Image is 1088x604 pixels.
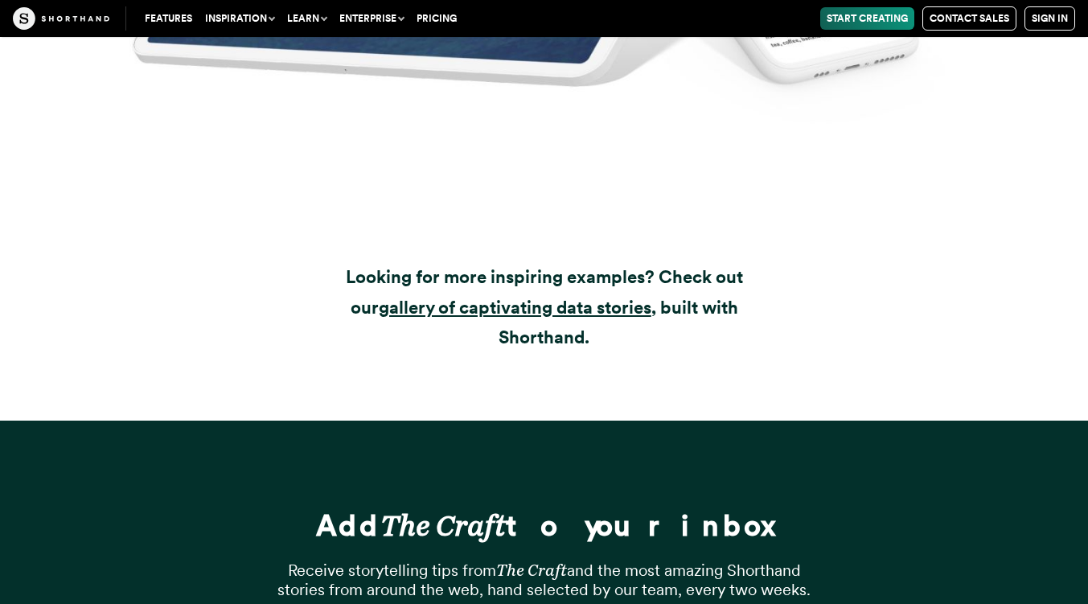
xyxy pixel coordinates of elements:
em: The Craft [496,561,567,580]
a: Start Creating [820,7,914,30]
a: Features [138,7,199,30]
a: Contact Sales [922,6,1016,31]
strong: Looking for more inspiring examples? Check out our [346,266,743,317]
button: Enterprise [333,7,410,30]
em: The Craft [380,507,506,543]
img: The Craft [13,7,109,30]
a: gallery of captivating data stories [379,297,651,318]
button: Learn [281,7,333,30]
button: Inspiration [199,7,281,30]
h3: Add to your inbox [263,511,826,540]
p: Receive storytelling tips from and the most amazing Shorthand stories from around the web, hand s... [263,561,826,599]
strong: , built with Shorthand. [499,297,738,347]
a: Pricing [410,7,463,30]
a: Sign in [1024,6,1075,31]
